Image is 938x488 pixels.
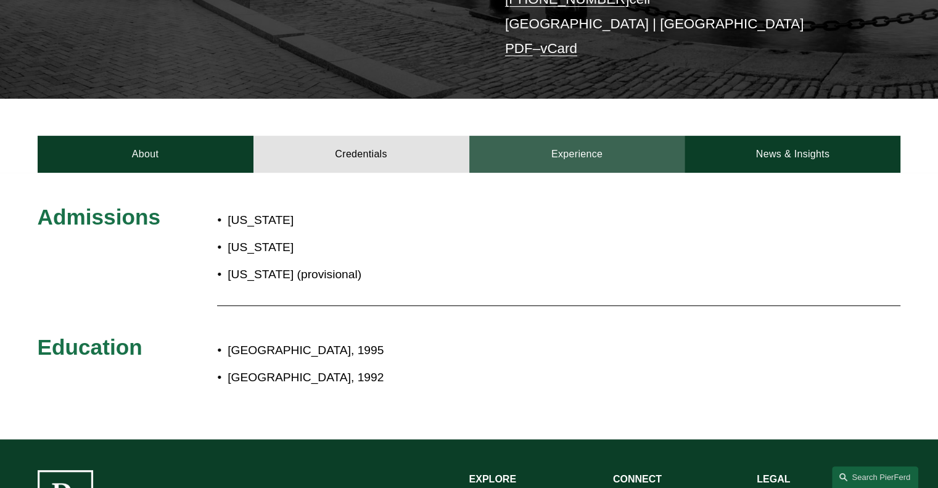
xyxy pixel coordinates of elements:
a: PDF [505,41,533,56]
p: [US_STATE] (provisional) [228,264,541,286]
p: [GEOGRAPHIC_DATA], 1992 [228,367,792,389]
strong: EXPLORE [469,474,516,484]
strong: LEGAL [757,474,790,484]
p: [GEOGRAPHIC_DATA], 1995 [228,340,792,362]
span: Education [38,335,142,359]
p: [US_STATE] [228,237,541,258]
a: vCard [540,41,577,56]
a: Credentials [253,136,469,173]
strong: CONNECT [613,474,662,484]
a: News & Insights [685,136,900,173]
a: Search this site [832,466,918,488]
span: Admissions [38,205,160,229]
a: About [38,136,253,173]
p: [US_STATE] [228,210,541,231]
a: Experience [469,136,685,173]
